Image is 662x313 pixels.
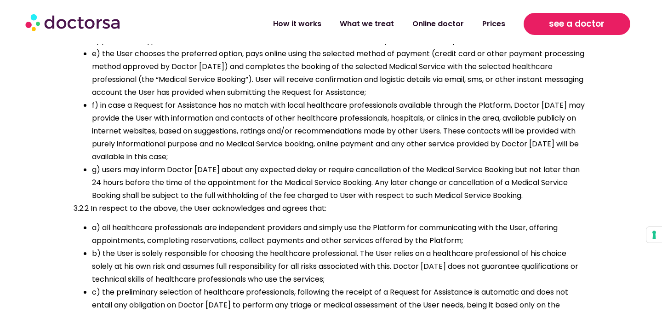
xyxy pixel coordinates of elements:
nav: Menu [175,13,514,35]
span: a) all healthcare professionals are independent providers and simply use the Platform for communi... [92,222,558,246]
span: f) in case a Request for Assistance has no match with local healthcare professionals available th... [92,100,585,162]
span: b) the User is solely responsible for choosing the healthcare professional. The User relies on a ... [92,248,578,284]
button: Your consent preferences for tracking technologies [646,227,662,243]
span: d) the User receives via email (or by sms or other instant messaging service) a link to a web pag... [92,10,557,46]
a: Online doctor [403,13,473,35]
a: see a doctor [524,13,630,35]
a: Prices [473,13,514,35]
a: What we treat [331,13,403,35]
span: g) users may inform Doctor [DATE] about any expected delay or require cancellation of the Medical... [92,164,580,201]
span: see a doctor [549,17,605,31]
span: 3.2.2 In respect to the above, the User acknowledges and agrees that: [74,203,326,214]
span: e) the User chooses the preferred option, pays online using the selected method of payment (credi... [92,48,584,98]
a: How it works [264,13,331,35]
